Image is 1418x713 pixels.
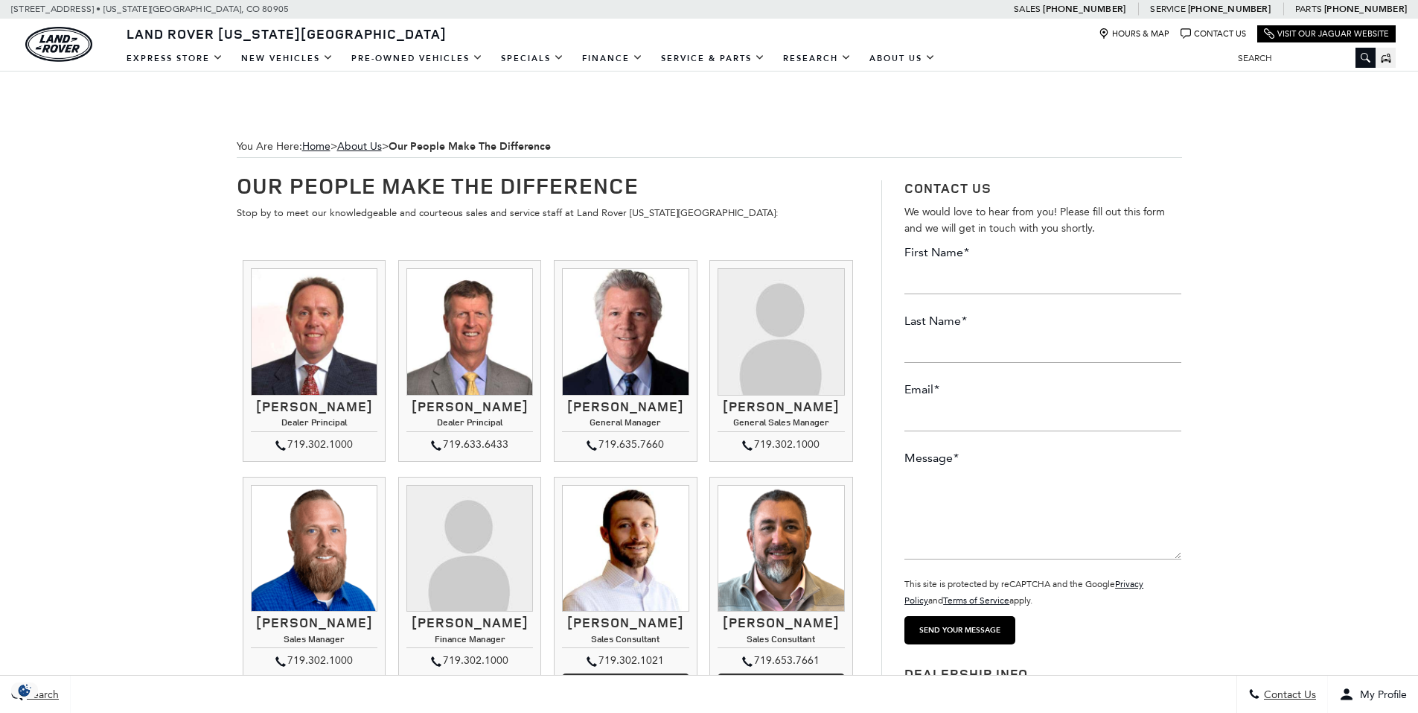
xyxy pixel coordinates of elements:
[118,45,232,72] a: EXPRESS STORE
[904,244,969,261] label: First Name
[904,180,1181,197] h3: Contact Us
[337,140,551,153] span: >
[302,140,330,153] a: Home
[562,436,689,454] div: 719.635.7660
[718,268,844,395] img: Kimberley Zacharias
[11,4,289,14] a: [STREET_ADDRESS] • [US_STATE][GEOGRAPHIC_DATA], CO 80905
[562,615,689,630] h3: [PERSON_NAME]
[25,27,92,62] img: Land Rover
[562,399,689,414] h3: [PERSON_NAME]
[406,652,533,670] div: 719.302.1000
[1324,3,1407,15] a: [PHONE_NUMBER]
[251,436,377,454] div: 719.302.1000
[251,652,377,670] div: 719.302.1000
[904,206,1165,235] span: We would love to hear from you! Please fill out this form and we will get in touch with you shortly.
[237,136,1182,158] div: Breadcrumbs
[718,417,844,431] h4: General Sales Manager
[1264,28,1389,39] a: Visit Our Jaguar Website
[406,268,533,395] img: Mike Jorgensen
[492,45,573,72] a: Specials
[1260,688,1316,701] span: Contact Us
[718,652,844,670] div: 719.653.7661
[251,268,377,395] img: Thom Buckley
[7,682,42,698] section: Click to Open Cookie Consent Modal
[904,667,1181,682] h3: Dealership Info
[904,381,939,398] label: Email
[562,634,689,648] h4: Sales Consultant
[718,485,844,612] img: Trebor Alvord
[1043,3,1125,15] a: [PHONE_NUMBER]
[118,45,945,72] nav: Main Navigation
[652,45,774,72] a: Service & Parts
[251,399,377,414] h3: [PERSON_NAME]
[25,27,92,62] a: land-rover
[943,595,1009,606] a: Terms of Service
[251,634,377,648] h4: Sales Manager
[1099,28,1169,39] a: Hours & Map
[118,25,456,42] a: Land Rover [US_STATE][GEOGRAPHIC_DATA]
[342,45,492,72] a: Pre-Owned Vehicles
[7,682,42,698] img: Opt-Out Icon
[406,436,533,454] div: 719.633.6433
[237,205,860,221] p: Stop by to meet our knowledgeable and courteous sales and service staff at Land Rover [US_STATE][...
[251,485,377,612] img: Jesse Lyon
[1188,3,1271,15] a: [PHONE_NUMBER]
[237,136,1182,158] span: You Are Here:
[406,634,533,648] h4: Finance Manager
[904,579,1143,606] small: This site is protected by reCAPTCHA and the Google and apply.
[562,485,689,612] img: Kevin Heim
[251,615,377,630] h3: [PERSON_NAME]
[562,268,689,395] img: Ray Reilly
[774,45,860,72] a: Research
[718,399,844,414] h3: [PERSON_NAME]
[389,139,551,153] strong: Our People Make The Difference
[718,674,844,703] a: More info
[718,436,844,454] div: 719.302.1000
[904,313,967,329] label: Last Name
[127,25,447,42] span: Land Rover [US_STATE][GEOGRAPHIC_DATA]
[251,417,377,431] h4: Dealer Principal
[337,140,382,153] a: About Us
[1181,28,1246,39] a: Contact Us
[1295,4,1322,14] span: Parts
[1227,49,1376,67] input: Search
[406,417,533,431] h4: Dealer Principal
[406,399,533,414] h3: [PERSON_NAME]
[562,652,689,670] div: 719.302.1021
[406,485,533,612] img: Stephanie Davis
[1150,4,1185,14] span: Service
[573,45,652,72] a: Finance
[718,615,844,630] h3: [PERSON_NAME]
[562,417,689,431] h4: General Manager
[718,634,844,648] h4: Sales Consultant
[904,616,1015,644] input: Send your message
[1328,676,1418,713] button: user-profile-menu
[237,173,860,197] h1: Our People Make The Difference
[1014,4,1041,14] span: Sales
[406,615,533,630] h3: [PERSON_NAME]
[860,45,945,72] a: About Us
[232,45,342,72] a: New Vehicles
[302,140,551,153] span: >
[562,674,689,703] a: More Info
[904,450,959,466] label: Message
[1354,688,1407,701] span: My Profile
